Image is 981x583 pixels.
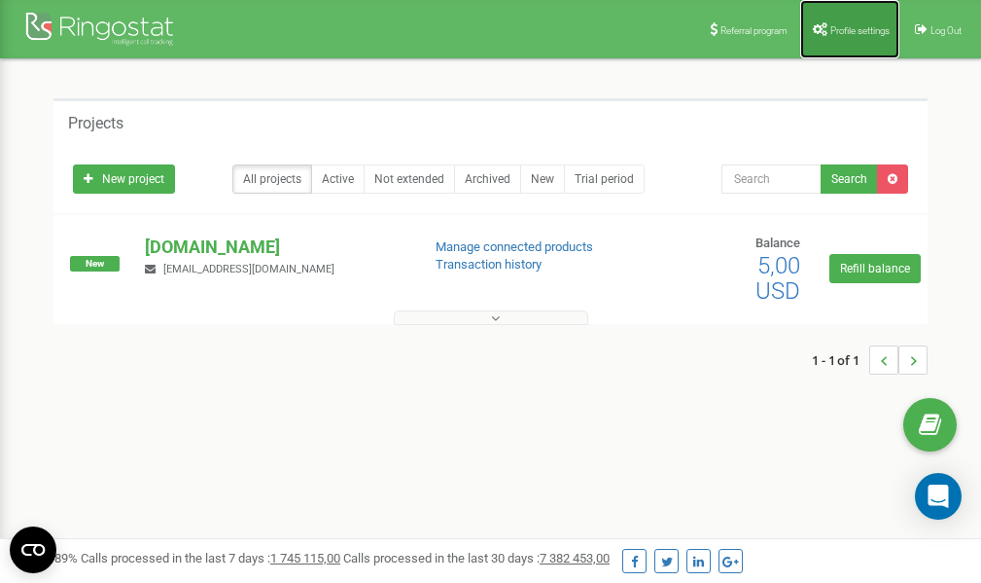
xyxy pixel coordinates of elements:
[721,164,822,194] input: Search
[720,25,788,36] span: Referral program
[436,257,542,272] a: Transaction history
[564,164,645,194] a: Trial period
[930,25,962,36] span: Log Out
[755,252,800,305] span: 5,00 USD
[520,164,565,194] a: New
[145,235,403,260] p: [DOMAIN_NAME]
[70,256,120,272] span: New
[829,254,921,283] a: Refill balance
[364,164,455,194] a: Not extended
[830,25,890,36] span: Profile settings
[812,346,869,375] span: 1 - 1 of 1
[755,236,800,250] span: Balance
[163,263,334,275] span: [EMAIL_ADDRESS][DOMAIN_NAME]
[540,551,610,565] u: 7 382 453,00
[821,164,878,194] button: Search
[454,164,521,194] a: Archived
[270,551,340,565] u: 1 745 115,00
[81,551,340,565] span: Calls processed in the last 7 days :
[68,115,123,132] h5: Projects
[232,164,312,194] a: All projects
[812,326,928,394] nav: ...
[311,164,365,194] a: Active
[10,527,56,573] button: Open CMP widget
[915,473,962,520] div: Open Intercom Messenger
[73,164,175,194] a: New project
[436,239,593,254] a: Manage connected products
[343,551,610,565] span: Calls processed in the last 30 days :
